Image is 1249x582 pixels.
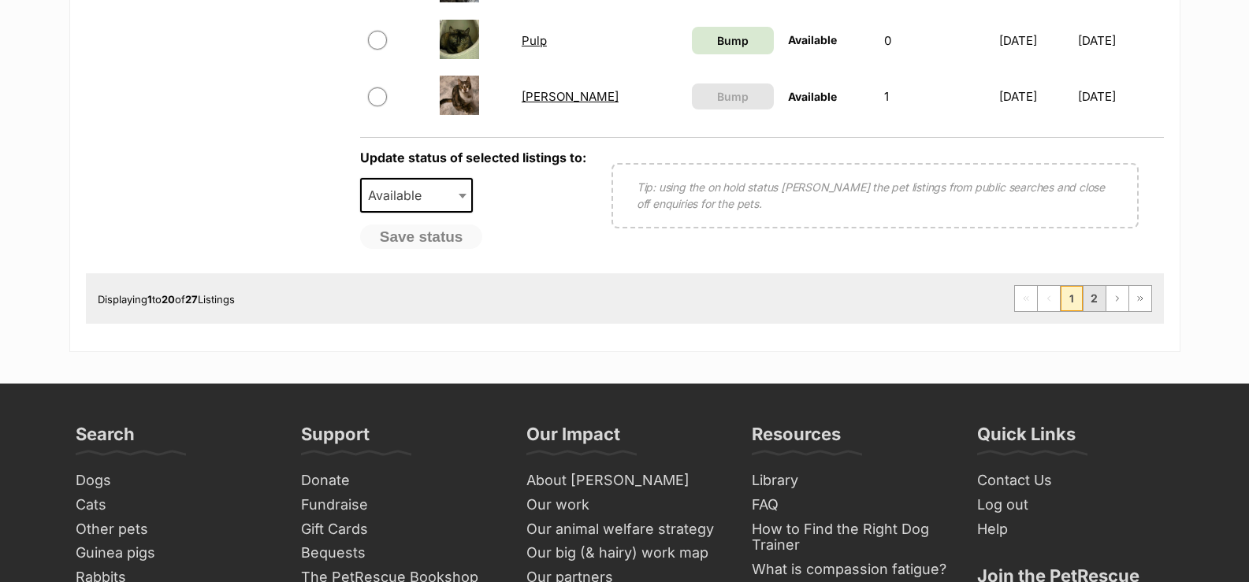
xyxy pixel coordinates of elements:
[1038,286,1060,311] span: Previous page
[360,224,483,250] button: Save status
[717,88,749,105] span: Bump
[98,293,235,306] span: Displaying to of Listings
[971,493,1180,517] a: Log out
[1084,286,1106,311] a: Page 2
[295,493,504,517] a: Fundraise
[76,423,135,454] h3: Search
[971,469,1180,493] a: Contact Us
[1061,286,1083,311] span: Page 1
[1106,286,1128,311] a: Next page
[69,469,279,493] a: Dogs
[295,469,504,493] a: Donate
[1014,285,1152,312] nav: Pagination
[692,83,774,109] button: Bump
[360,178,474,213] span: Available
[147,293,152,306] strong: 1
[69,541,279,565] a: Guinea pigs
[788,33,837,46] span: Available
[788,90,837,103] span: Available
[717,32,749,49] span: Bump
[752,423,841,454] h3: Resources
[526,423,620,454] h3: Our Impact
[69,517,279,542] a: Other pets
[162,293,175,306] strong: 20
[637,179,1113,212] p: Tip: using the on hold status [PERSON_NAME] the pet listings from public searches and close off e...
[692,27,774,54] a: Bump
[69,493,279,517] a: Cats
[185,293,198,306] strong: 27
[520,469,730,493] a: About [PERSON_NAME]
[520,493,730,517] a: Our work
[522,89,619,104] a: [PERSON_NAME]
[1015,286,1037,311] span: First page
[1078,69,1162,124] td: [DATE]
[295,541,504,565] a: Bequests
[360,150,586,165] label: Update status of selected listings to:
[362,184,437,206] span: Available
[295,517,504,542] a: Gift Cards
[1129,286,1151,311] a: Last page
[878,69,991,124] td: 1
[301,423,370,454] h3: Support
[1078,13,1162,68] td: [DATE]
[745,558,955,582] a: What is compassion fatigue?
[745,517,955,558] a: How to Find the Right Dog Trainer
[520,517,730,542] a: Our animal welfare strategy
[520,541,730,565] a: Our big (& hairy) work map
[522,33,547,48] a: Pulp
[977,423,1076,454] h3: Quick Links
[745,469,955,493] a: Library
[878,13,991,68] td: 0
[993,69,1076,124] td: [DATE]
[993,13,1076,68] td: [DATE]
[971,517,1180,542] a: Help
[745,493,955,517] a: FAQ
